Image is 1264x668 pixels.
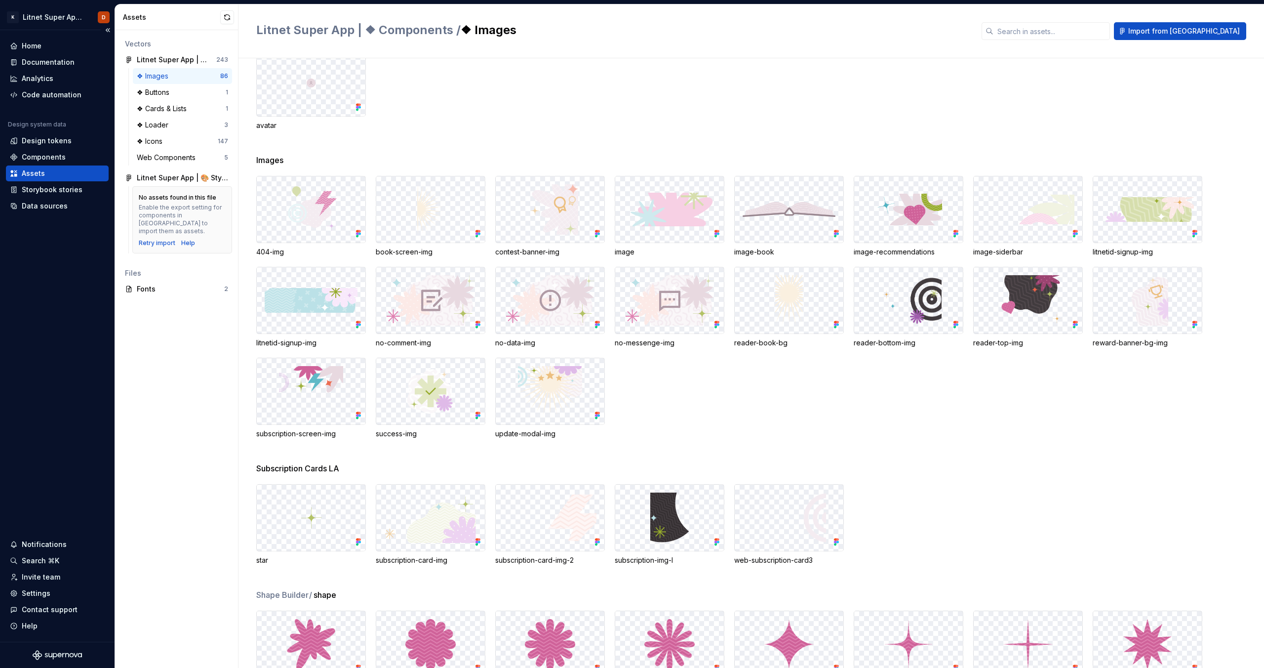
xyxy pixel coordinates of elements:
span: shape [314,589,336,601]
div: Analytics [22,74,53,83]
div: ❖ Images [137,71,172,81]
div: contest-banner-img [495,247,605,257]
div: Litnet Super App | 🎨 Styles [137,173,228,183]
div: Help [22,621,38,631]
div: Components [22,152,66,162]
div: no-data-img [495,338,605,348]
span: Shape Builder [256,589,313,601]
div: reader-book-bg [734,338,844,348]
a: Home [6,38,109,54]
div: 147 [218,137,228,145]
div: no-messenge-img [615,338,724,348]
button: Collapse sidebar [101,23,115,37]
div: Vectors [125,39,228,49]
div: book-screen-img [376,247,485,257]
div: Litnet Super App 2.0. [23,12,86,22]
div: Code automation [22,90,81,100]
a: ❖ Loader3 [133,117,232,133]
div: Files [125,268,228,278]
div: Home [22,41,41,51]
a: Litnet Super App | 🎨 Styles [121,170,232,186]
a: Components [6,149,109,165]
div: update-modal-img [495,429,605,439]
input: Search in assets... [993,22,1110,40]
div: Fonts [137,284,224,294]
a: Settings [6,585,109,601]
div: Assets [22,168,45,178]
a: Help [181,239,195,247]
a: Analytics [6,71,109,86]
div: Search ⌘K [22,556,59,566]
div: subscription-img-l [615,555,724,565]
div: image-recommendations [854,247,963,257]
div: litnetid-signup-img [256,338,366,348]
button: Search ⌘K [6,553,109,569]
div: 1 [226,88,228,96]
a: ❖ Images86 [133,68,232,84]
a: Invite team [6,569,109,585]
div: Documentation [22,57,75,67]
a: Litnet Super App | ❖ Components243 [121,52,232,68]
div: image-siderbar [973,247,1083,257]
button: Import from [GEOGRAPHIC_DATA] [1114,22,1246,40]
div: reader-bottom-img [854,338,963,348]
div: Storybook stories [22,185,82,195]
div: Invite team [22,572,60,582]
span: Images [256,154,283,166]
h2: ❖ Images [256,22,970,38]
div: subscription-screen-img [256,429,366,439]
a: Assets [6,166,109,181]
div: ❖ Loader [137,120,172,130]
div: Web Components [137,153,199,163]
div: Design tokens [22,136,72,146]
a: Data sources [6,198,109,214]
span: / [309,590,312,600]
span: Subscription Cards LA [256,462,339,474]
div: subscription-card-img-2 [495,555,605,565]
div: ❖ Icons [137,136,166,146]
div: No assets found in this file [139,194,216,202]
button: KLitnet Super App 2.0.D [2,6,113,28]
div: Design system data [8,121,66,128]
div: K [7,11,19,23]
div: 404-img [256,247,366,257]
a: Fonts2 [121,281,232,297]
div: litnetid-signup-img [1093,247,1202,257]
div: subscription-card-img [376,555,485,565]
div: 2 [224,285,228,293]
div: Litnet Super App | ❖ Components [137,55,210,65]
svg: Supernova Logo [33,650,82,660]
div: Assets [123,12,220,22]
div: star [256,555,366,565]
a: Web Components5 [133,150,232,166]
a: Code automation [6,87,109,103]
button: Help [6,618,109,634]
div: ❖ Buttons [137,87,173,97]
div: image-book [734,247,844,257]
span: Litnet Super App | ❖ Components / [256,23,461,37]
button: Notifications [6,537,109,552]
div: Enable the export setting for components in [GEOGRAPHIC_DATA] to import them as assets. [139,204,226,235]
a: ❖ Icons147 [133,133,232,149]
div: ❖ Cards & Lists [137,104,191,114]
div: 243 [216,56,228,64]
div: success-img [376,429,485,439]
div: Settings [22,588,50,598]
button: Retry import [139,239,175,247]
a: Design tokens [6,133,109,149]
span: Import from [GEOGRAPHIC_DATA] [1128,26,1240,36]
div: Contact support [22,605,78,615]
div: Notifications [22,540,67,549]
div: 86 [220,72,228,80]
div: avatar [256,121,366,130]
div: no-comment-img [376,338,485,348]
a: ❖ Buttons1 [133,84,232,100]
div: Data sources [22,201,68,211]
a: Storybook stories [6,182,109,198]
a: Documentation [6,54,109,70]
div: 5 [224,154,228,162]
div: reader-top-img [973,338,1083,348]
